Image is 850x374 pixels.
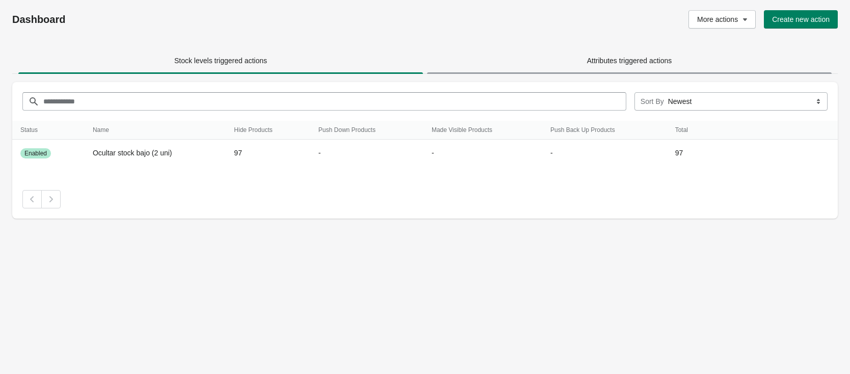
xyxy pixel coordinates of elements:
nav: Pagination [22,190,828,208]
td: 97 [667,140,712,167]
th: Hide Products [226,121,310,140]
th: Total [667,121,712,140]
span: Enabled [24,149,47,157]
td: - [423,140,542,167]
h1: Dashboard [12,13,373,25]
th: Push Down Products [310,121,423,140]
button: Create new action [764,10,838,29]
span: Attributes triggered actions [587,57,672,65]
th: Status [12,121,85,140]
span: Create new action [772,15,830,23]
span: More actions [697,15,738,23]
th: Made Visible Products [423,121,542,140]
span: Ocultar stock bajo (2 uni) [93,149,172,157]
span: Stock levels triggered actions [174,57,267,65]
th: Push Back Up Products [542,121,667,140]
td: - [542,140,667,167]
button: More actions [688,10,756,29]
th: Name [85,121,226,140]
td: - [310,140,423,167]
td: 97 [226,140,310,167]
